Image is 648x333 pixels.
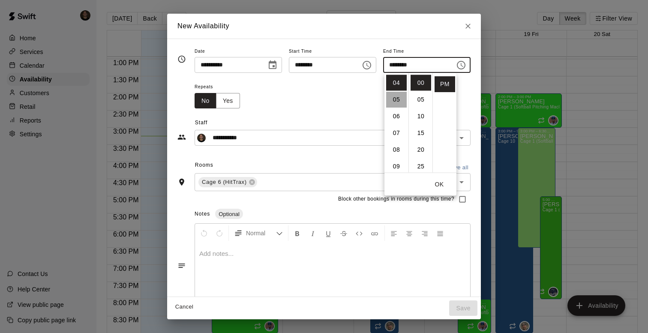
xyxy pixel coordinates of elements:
button: Center Align [402,225,417,241]
li: 25 minutes [411,159,431,174]
button: Choose time, selected time is 4:00 PM [358,57,375,74]
li: 5 minutes [411,92,431,108]
span: End Time [383,46,471,57]
button: Close [460,18,476,34]
li: 7 hours [386,125,407,141]
button: Cancel [171,300,198,314]
svg: Notes [177,261,186,270]
span: Notes [195,211,210,217]
li: PM [435,76,455,92]
div: Cage 6 (HitTrax) [198,177,257,187]
li: 8 hours [386,142,407,158]
li: 10 minutes [411,108,431,124]
span: Staff [195,116,471,130]
span: Start Time [289,46,376,57]
span: Block other bookings in rooms during this time? [338,195,454,204]
button: Choose time, selected time is 4:00 PM [453,57,470,74]
button: Open [456,132,468,144]
button: Right Align [417,225,432,241]
button: Yes [216,93,240,109]
li: 9 hours [386,159,407,174]
svg: Timing [177,55,186,63]
button: OK [426,177,453,192]
span: Rooms [195,162,213,168]
button: No [195,93,216,109]
li: 5 hours [386,92,407,108]
button: Undo [197,225,211,241]
button: Insert Code [352,225,366,241]
button: Formatting Options [231,225,286,241]
button: Redo [212,225,227,241]
span: Repeats [195,81,247,93]
li: 4 hours [386,75,407,91]
span: Date [195,46,282,57]
li: 0 minutes [411,75,431,91]
button: Choose date, selected date is Sep 15, 2025 [264,57,281,74]
button: Format Italics [306,225,320,241]
button: Insert Link [367,225,382,241]
button: Open [456,176,468,188]
span: Optional [215,211,243,217]
div: outlined button group [195,93,240,109]
button: Format Strikethrough [336,225,351,241]
ul: Select meridiem [432,73,456,173]
button: Left Align [387,225,401,241]
svg: Staff [177,133,186,141]
span: Normal [246,229,276,237]
ul: Select minutes [408,73,432,173]
li: 15 minutes [411,125,431,141]
button: Format Underline [321,225,336,241]
span: Cage 6 (HitTrax) [198,178,250,186]
button: Justify Align [433,225,447,241]
ul: Select hours [384,73,408,173]
li: 6 hours [386,108,407,124]
h6: New Availability [177,21,229,32]
img: Kyle Harris [197,134,206,142]
li: 20 minutes [411,142,431,158]
button: Format Bold [290,225,305,241]
svg: Rooms [177,178,186,186]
